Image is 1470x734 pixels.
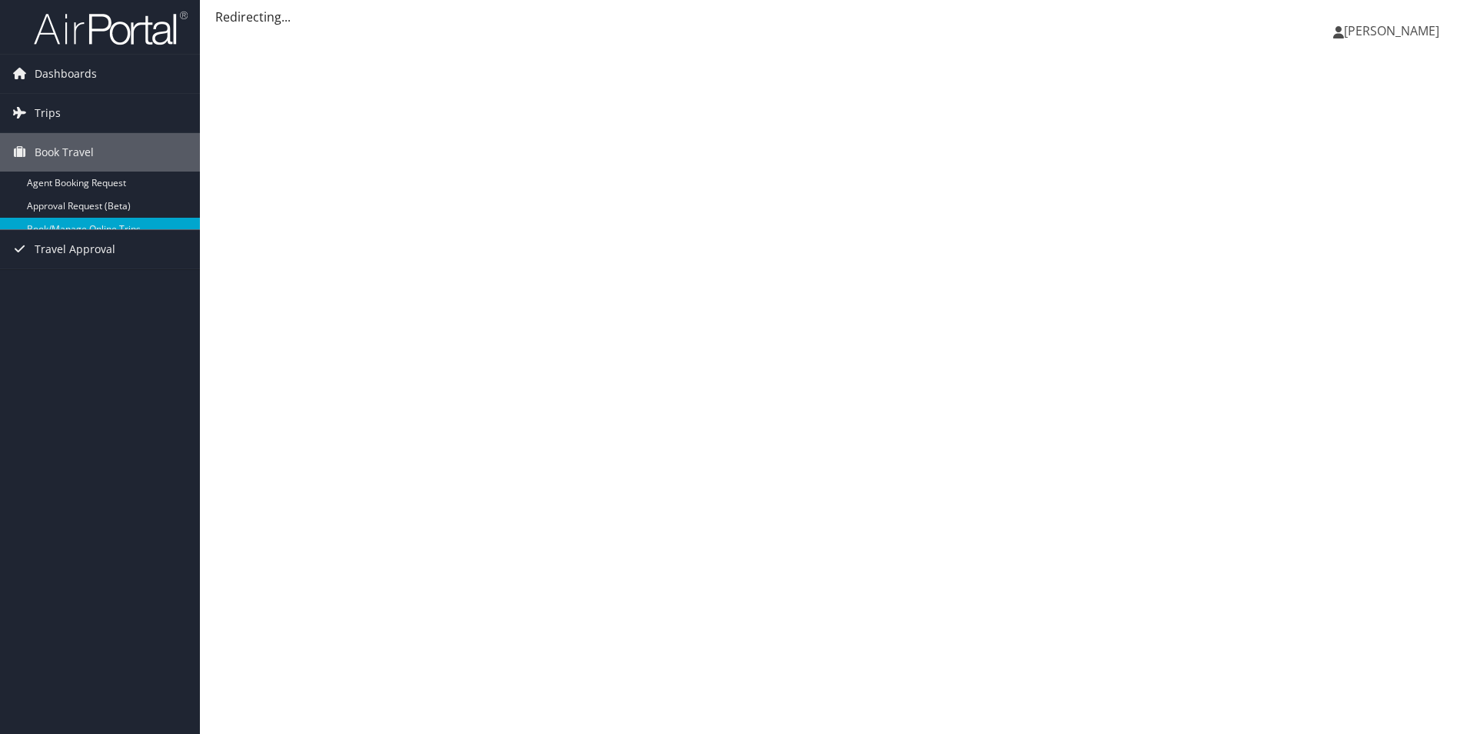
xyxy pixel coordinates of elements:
span: Book Travel [35,133,94,172]
a: [PERSON_NAME] [1333,8,1455,54]
img: airportal-logo.png [34,10,188,46]
span: [PERSON_NAME] [1344,22,1439,39]
span: Travel Approval [35,230,115,269]
span: Dashboards [35,55,97,93]
span: Trips [35,94,61,132]
div: Redirecting... [215,8,1455,26]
